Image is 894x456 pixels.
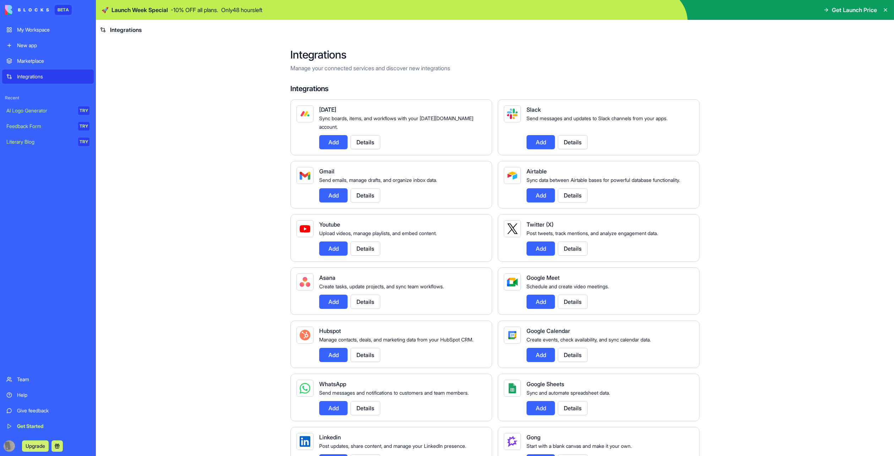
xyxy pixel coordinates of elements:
button: Upgrade [22,440,49,452]
span: Post tweets, track mentions, and analyze engagement data. [527,230,658,236]
span: Gong [527,434,540,441]
div: Team [17,376,89,383]
span: Get Launch Price [832,6,877,14]
button: Details [558,348,588,362]
span: Slack [527,106,541,113]
a: Feedback FormTRY [2,119,94,133]
span: Youtube [319,221,340,228]
span: Linkedin [319,434,341,441]
button: Details [558,401,588,415]
a: Upgrade [22,442,49,449]
span: Google Meet [527,274,560,281]
button: Add [527,401,555,415]
button: Add [319,401,348,415]
button: Details [350,401,380,415]
span: Create tasks, update projects, and sync team workflows. [319,283,444,289]
a: My Workspace [2,23,94,37]
h2: Integrations [290,48,699,61]
span: Asana [319,274,336,281]
span: Google Calendar [527,327,570,334]
div: Help [17,391,89,399]
span: [DATE] [319,106,336,113]
div: My Workspace [17,26,89,33]
span: Google Sheets [527,380,564,388]
span: Schedule and create video meetings. [527,283,609,289]
img: ACg8ocI44vmyoSsbYN3l45f0ltfMTy1d7zaQwyik9ucKEATd6Zs0jtMlMg=s96-c [4,440,15,452]
span: Send messages and updates to Slack channels from your apps. [527,115,667,121]
span: Airtable [527,168,547,175]
span: Send emails, manage drafts, and organize inbox data. [319,177,437,183]
button: Details [350,241,380,256]
span: Post updates, share content, and manage your LinkedIn presence. [319,443,466,449]
span: Integrations [110,26,142,34]
button: Details [558,295,588,309]
span: Gmail [319,168,334,175]
button: Details [558,241,588,256]
button: Add [319,348,348,362]
div: Get Started [17,423,89,430]
span: Sync and automate spreadsheet data. [527,390,610,396]
span: Twitter (X) [527,221,554,228]
button: Details [350,295,380,309]
div: New app [17,42,89,49]
span: Start with a blank canvas and make it your own. [527,443,632,449]
div: TRY [78,138,89,146]
button: Add [527,241,555,256]
div: Feedback Form [6,123,73,130]
button: Add [319,241,348,256]
p: - 10 % OFF all plans. [171,6,218,14]
div: Marketplace [17,57,89,65]
span: Sync boards, items, and workflows with your [DATE][DOMAIN_NAME] account. [319,115,473,130]
span: Send messages and notifications to customers and team members. [319,390,469,396]
div: TRY [78,106,89,115]
p: Manage your connected services and discover new integrations [290,64,699,72]
button: Add [527,348,555,362]
h4: Integrations [290,84,699,94]
div: AI Logo Generator [6,107,73,114]
div: Give feedback [17,407,89,414]
img: logo [5,5,49,15]
a: AI Logo GeneratorTRY [2,104,94,118]
p: Only 48 hours left [221,6,262,14]
a: New app [2,38,94,52]
button: Details [350,135,380,149]
button: Add [527,295,555,309]
a: Literary BlogTRY [2,135,94,149]
button: Add [319,188,348,202]
span: Recent [2,95,94,101]
span: 🚀 [102,6,109,14]
span: Upload videos, manage playlists, and embed content. [319,230,437,236]
div: BETA [55,5,72,15]
button: Details [558,188,588,202]
span: WhatsApp [319,380,346,388]
span: Manage contacts, deals, and marketing data from your HubSpot CRM. [319,337,473,343]
span: Create events, check availability, and sync calendar data. [527,337,651,343]
button: Add [319,135,348,149]
a: Integrations [2,69,94,84]
span: Launch Week Special [111,6,168,14]
div: Integrations [17,73,89,80]
span: Hubspot [319,327,341,334]
a: BETA [5,5,72,15]
div: Literary Blog [6,138,73,145]
button: Details [350,188,380,202]
a: Get Started [2,419,94,433]
div: TRY [78,122,89,130]
a: Marketplace [2,54,94,68]
a: Help [2,388,94,402]
button: Details [558,135,588,149]
button: Details [350,348,380,362]
button: Add [319,295,348,309]
span: Sync data between Airtable bases for powerful database functionality. [527,177,680,183]
button: Add [527,188,555,202]
button: Add [527,135,555,149]
a: Give feedback [2,404,94,418]
a: Team [2,372,94,387]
